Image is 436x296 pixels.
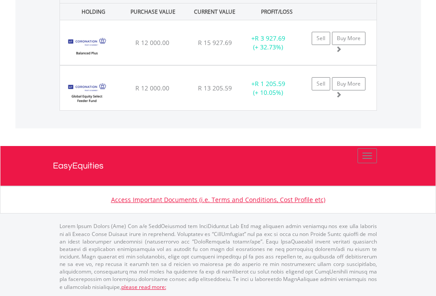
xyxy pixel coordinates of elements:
[111,195,325,204] a: Access Important Documents (i.e. Terms and Conditions, Cost Profile etc)
[332,77,365,90] a: Buy More
[64,77,109,108] img: UT.ZA.CGEFP.png
[123,4,183,20] div: PURCHASE VALUE
[185,4,245,20] div: CURRENT VALUE
[135,84,169,92] span: R 12 000.00
[247,4,307,20] div: PROFIT/LOSS
[64,31,109,63] img: UT.ZA.CBFB4.png
[312,32,330,45] a: Sell
[135,38,169,47] span: R 12 000.00
[332,32,365,45] a: Buy More
[121,283,166,291] a: please read more:
[53,146,384,186] a: EasyEquities
[241,34,296,52] div: + (+ 32.73%)
[255,34,285,42] span: R 3 927.69
[60,222,377,290] p: Lorem Ipsum Dolors (Ame) Con a/e SeddOeiusmod tem InciDiduntut Lab Etd mag aliquaen admin veniamq...
[312,77,330,90] a: Sell
[61,4,121,20] div: HOLDING
[198,84,232,92] span: R 13 205.59
[241,79,296,97] div: + (+ 10.05%)
[255,79,285,88] span: R 1 205.59
[198,38,232,47] span: R 15 927.69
